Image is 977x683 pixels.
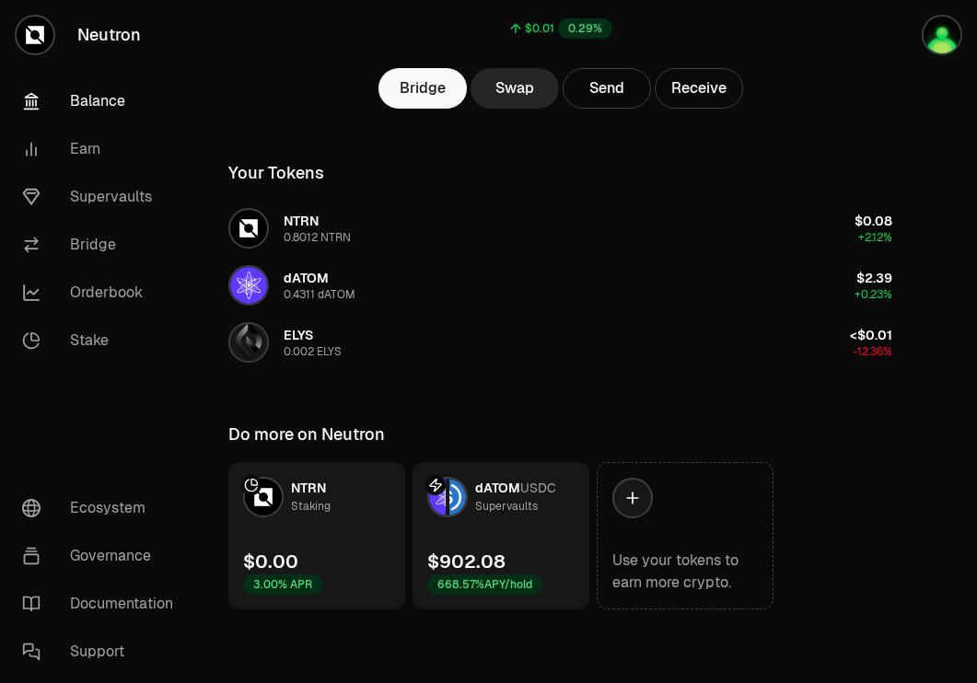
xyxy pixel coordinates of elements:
[525,21,554,36] div: $0.01
[217,315,903,370] button: ELYS LogoELYS0.002 ELYS<$0.01-12.36%
[427,574,542,595] div: 668.57% APY/hold
[228,462,405,609] a: NTRN LogoNTRNStaking$0.003.00% APR
[228,422,385,447] div: Do more on Neutron
[291,497,331,515] div: Staking
[850,327,892,343] span: <$0.01
[7,532,199,580] a: Governance
[7,484,199,532] a: Ecosystem
[856,270,892,286] span: $2.39
[471,68,559,109] a: Swap
[7,317,199,365] a: Stake
[243,549,298,574] div: $0.00
[230,267,267,304] img: dATOM Logo
[284,213,319,229] span: NTRN
[7,173,199,221] a: Supervaults
[291,480,326,496] span: NTRN
[855,213,892,229] span: $0.08
[612,550,758,594] div: Use your tokens to earn more crypto.
[558,18,612,39] div: 0.29%
[230,324,267,361] img: ELYS Logo
[7,125,199,173] a: Earn
[284,287,355,302] div: 0.4311 dATOM
[243,574,322,595] div: 3.00% APR
[7,580,199,628] a: Documentation
[520,480,556,496] span: USDC
[597,462,773,609] a: Use your tokens to earn more crypto.
[7,269,199,317] a: Orderbook
[228,160,324,186] div: Your Tokens
[655,68,743,109] button: Receive
[284,270,329,286] span: dATOM
[284,230,351,245] div: 0.8012 NTRN
[563,68,651,109] button: Send
[429,479,446,515] img: dATOM Logo
[245,479,282,515] img: NTRN Logo
[284,344,342,359] div: 0.002 ELYS
[449,479,466,515] img: USDC Logo
[858,230,892,245] span: +2.12%
[230,210,267,247] img: NTRN Logo
[7,221,199,269] a: Bridge
[853,344,892,359] span: -12.36%
[427,549,506,574] div: $902.08
[475,480,520,496] span: dATOM
[284,327,313,343] span: ELYS
[7,77,199,125] a: Balance
[855,287,892,302] span: +0.23%
[924,17,960,53] img: Atom Staking
[378,68,467,109] a: Bridge
[217,201,903,256] button: NTRN LogoNTRN0.8012 NTRN$0.08+2.12%
[475,497,538,515] div: Supervaults
[413,462,589,609] a: dATOM LogoUSDC LogodATOMUSDCSupervaults$902.08668.57%APY/hold
[217,258,903,313] button: dATOM LogodATOM0.4311 dATOM$2.39+0.23%
[7,628,199,676] a: Support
